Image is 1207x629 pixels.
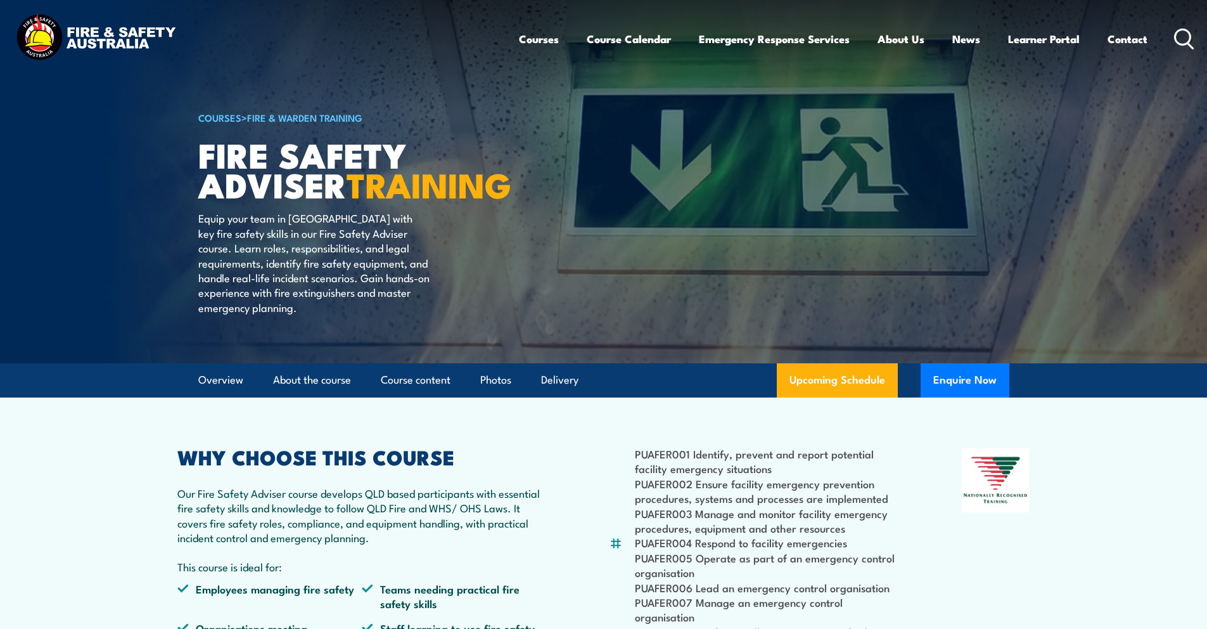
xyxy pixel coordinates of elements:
[921,363,1009,398] button: Enquire Now
[198,110,511,125] h6: >
[177,486,547,545] p: Our Fire Safety Adviser course develops QLD based participants with essential fire safety skills ...
[198,363,243,397] a: Overview
[878,22,924,56] a: About Us
[635,580,900,595] li: PUAFER006 Lead an emergency control organisation
[381,363,450,397] a: Course content
[635,595,900,625] li: PUAFER007 Manage an emergency control organisation
[962,448,1030,512] img: Nationally Recognised Training logo.
[177,559,547,574] p: This course is ideal for:
[635,446,900,476] li: PUAFER001 Identify, prevent and report potential facility emergency situations
[1008,22,1080,56] a: Learner Portal
[198,211,430,314] p: Equip your team in [GEOGRAPHIC_DATA] with key fire safety skills in our Fire Safety Adviser cours...
[699,22,850,56] a: Emergency Response Services
[198,139,511,198] h1: FIRE SAFETY ADVISER
[273,363,351,397] a: About the course
[177,581,362,611] li: Employees managing fire safety
[362,581,547,611] li: Teams needing practical fire safety skills
[635,506,900,536] li: PUAFER003 Manage and monitor facility emergency procedures, equipment and other resources
[480,363,511,397] a: Photos
[198,110,241,124] a: COURSES
[777,363,898,398] a: Upcoming Schedule
[347,157,511,210] strong: TRAINING
[519,22,559,56] a: Courses
[635,550,900,580] li: PUAFER005 Operate as part of an emergency control organisation
[587,22,671,56] a: Course Calendar
[952,22,980,56] a: News
[635,535,900,550] li: PUAFER004 Respond to facility emergencies
[1108,22,1147,56] a: Contact
[635,476,900,506] li: PUAFER002 Ensure facility emergency prevention procedures, systems and processes are implemented
[541,363,578,397] a: Delivery
[247,110,362,124] a: Fire & Warden Training
[177,448,547,465] h2: WHY CHOOSE THIS COURSE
